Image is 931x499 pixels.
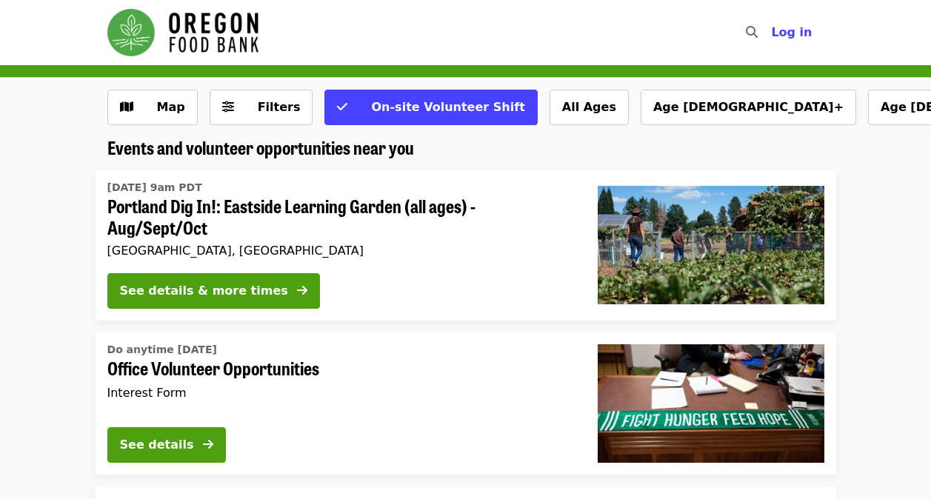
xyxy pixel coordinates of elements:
[550,90,629,125] button: All Ages
[746,25,758,39] i: search icon
[598,344,824,463] img: Office Volunteer Opportunities organized by Oregon Food Bank
[107,180,202,195] time: [DATE] 9am PDT
[107,358,574,379] span: Office Volunteer Opportunities
[759,18,824,47] button: Log in
[107,9,258,56] img: Oregon Food Bank - Home
[337,100,347,114] i: check icon
[598,186,824,304] img: Portland Dig In!: Eastside Learning Garden (all ages) - Aug/Sept/Oct organized by Oregon Food Bank
[297,284,307,298] i: arrow-right icon
[107,427,226,463] button: See details
[107,273,320,309] button: See details & more times
[107,195,574,238] span: Portland Dig In!: Eastside Learning Garden (all ages) - Aug/Sept/Oct
[107,386,187,400] span: Interest Form
[641,90,856,125] button: Age [DEMOGRAPHIC_DATA]+
[222,100,234,114] i: sliders-h icon
[767,15,778,50] input: Search
[324,90,537,125] button: On-site Volunteer Shift
[120,282,288,300] div: See details & more times
[258,100,301,114] span: Filters
[107,90,198,125] button: Show map view
[371,100,524,114] span: On-site Volunteer Shift
[120,100,133,114] i: map icon
[157,100,185,114] span: Map
[210,90,313,125] button: Filters (0 selected)
[203,438,213,452] i: arrow-right icon
[96,170,836,321] a: See details for "Portland Dig In!: Eastside Learning Garden (all ages) - Aug/Sept/Oct"
[107,134,414,160] span: Events and volunteer opportunities near you
[107,244,574,258] div: [GEOGRAPHIC_DATA], [GEOGRAPHIC_DATA]
[96,332,836,475] a: See details for "Office Volunteer Opportunities"
[120,436,194,454] div: See details
[771,25,812,39] span: Log in
[107,344,217,355] span: Do anytime [DATE]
